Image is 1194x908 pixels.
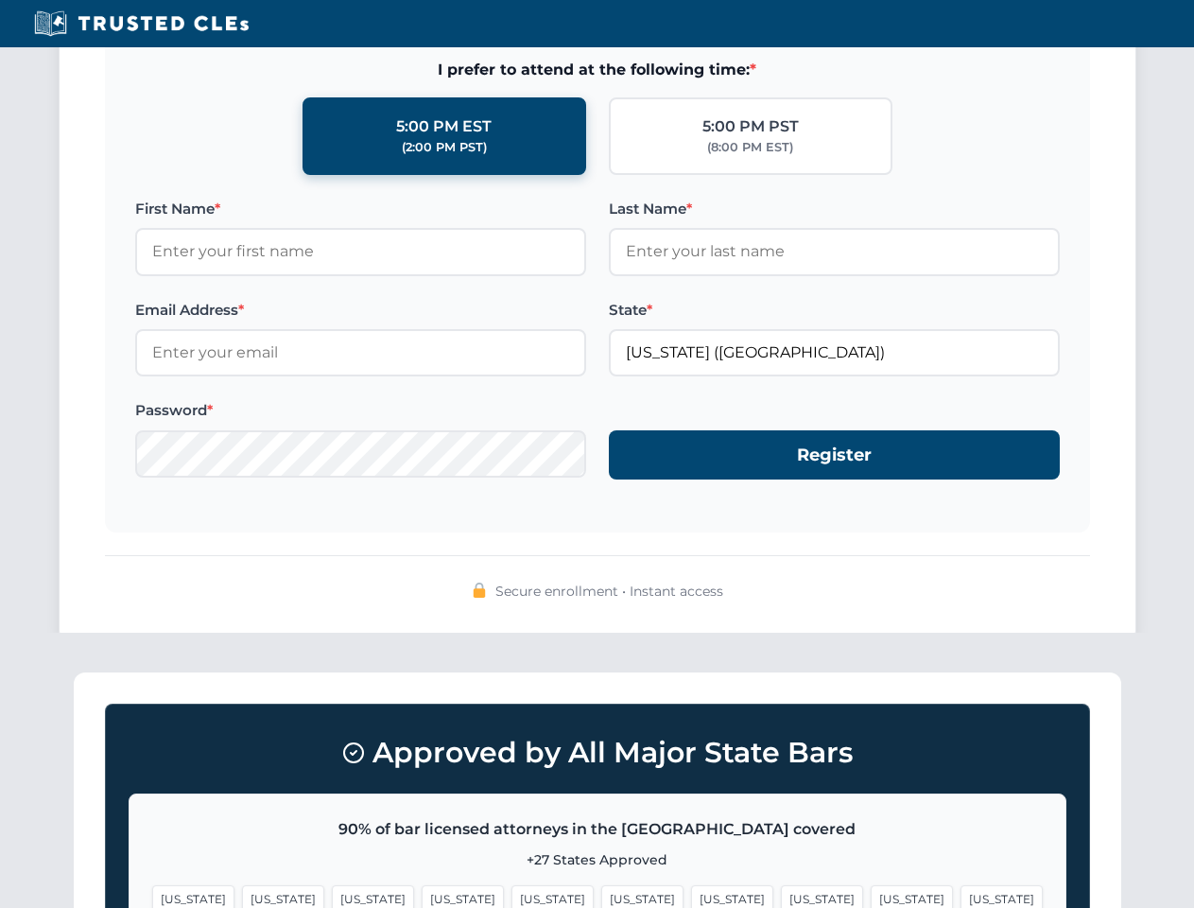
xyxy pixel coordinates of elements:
[609,329,1060,376] input: California (CA)
[129,727,1066,778] h3: Approved by All Major State Bars
[707,138,793,157] div: (8:00 PM EST)
[609,198,1060,220] label: Last Name
[472,583,487,598] img: 🔒
[402,138,487,157] div: (2:00 PM PST)
[609,299,1060,322] label: State
[135,299,586,322] label: Email Address
[135,58,1060,82] span: I prefer to attend at the following time:
[396,114,492,139] div: 5:00 PM EST
[152,849,1043,870] p: +27 States Approved
[135,329,586,376] input: Enter your email
[609,430,1060,480] button: Register
[135,228,586,275] input: Enter your first name
[495,581,723,602] span: Secure enrollment • Instant access
[609,228,1060,275] input: Enter your last name
[135,399,586,422] label: Password
[702,114,799,139] div: 5:00 PM PST
[152,817,1043,842] p: 90% of bar licensed attorneys in the [GEOGRAPHIC_DATA] covered
[135,198,586,220] label: First Name
[28,9,254,38] img: Trusted CLEs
